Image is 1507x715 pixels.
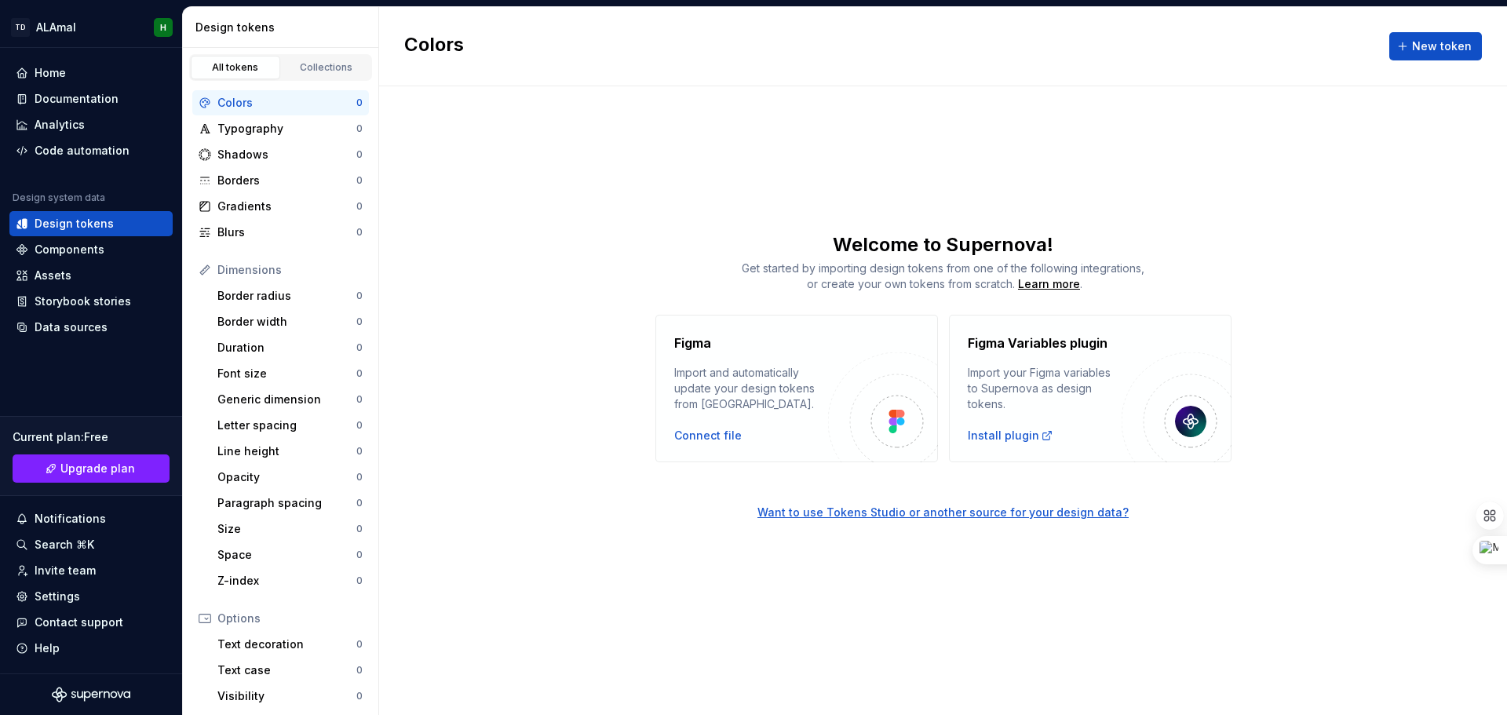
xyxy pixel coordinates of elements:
div: 0 [356,226,363,239]
a: Code automation [9,138,173,163]
div: 0 [356,690,363,702]
div: 0 [356,367,363,380]
a: Text case0 [211,658,369,683]
span: Upgrade plan [60,461,135,476]
div: Want to use Tokens Studio or another source for your design data? [757,505,1129,520]
div: Font size [217,366,356,381]
div: Gradients [217,199,356,214]
button: Contact support [9,610,173,635]
a: Line height0 [211,439,369,464]
a: Upgrade plan [13,454,170,483]
div: ALAmal [36,20,76,35]
div: 0 [356,200,363,213]
div: Text decoration [217,637,356,652]
div: Border width [217,314,356,330]
div: Shadows [217,147,356,162]
div: Storybook stories [35,294,131,309]
button: Notifications [9,506,173,531]
a: Space0 [211,542,369,567]
span: Get started by importing design tokens from one of the following integrations, or create your own... [742,261,1144,290]
h4: Figma [674,334,711,352]
div: Line height [217,443,356,459]
div: Z-index [217,573,356,589]
div: 0 [356,341,363,354]
div: Contact support [35,615,123,630]
a: Text decoration0 [211,632,369,657]
div: Search ⌘K [35,537,94,553]
a: Documentation [9,86,173,111]
div: Size [217,521,356,537]
div: Data sources [35,319,108,335]
a: Letter spacing0 [211,413,369,438]
div: Components [35,242,104,257]
div: Duration [217,340,356,356]
div: Help [35,640,60,656]
a: Paragraph spacing0 [211,491,369,516]
div: 0 [356,523,363,535]
div: Import and automatically update your design tokens from [GEOGRAPHIC_DATA]. [674,365,828,412]
div: TD [11,18,30,37]
div: Blurs [217,224,356,240]
div: Analytics [35,117,85,133]
div: Dimensions [217,262,363,278]
div: Welcome to Supernova! [379,232,1507,257]
div: 0 [356,122,363,135]
div: Current plan : Free [13,429,170,445]
div: 0 [356,290,363,302]
div: 0 [356,148,363,161]
div: Documentation [35,91,119,107]
div: Borders [217,173,356,188]
div: Space [217,547,356,563]
a: Typography0 [192,116,369,141]
a: Border width0 [211,309,369,334]
div: All tokens [196,61,275,74]
a: Font size0 [211,361,369,386]
div: Design system data [13,192,105,204]
div: Generic dimension [217,392,356,407]
div: Design tokens [35,216,114,232]
div: Paragraph spacing [217,495,356,511]
div: 0 [356,97,363,109]
a: Install plugin [968,428,1053,443]
a: Blurs0 [192,220,369,245]
div: Colors [217,95,356,111]
a: Data sources [9,315,173,340]
div: 0 [356,445,363,458]
div: 0 [356,316,363,328]
a: Assets [9,263,173,288]
div: Visibility [217,688,356,704]
a: Colors0 [192,90,369,115]
div: Learn more [1018,276,1080,292]
div: Typography [217,121,356,137]
div: 0 [356,419,363,432]
div: Letter spacing [217,418,356,433]
a: Borders0 [192,168,369,193]
a: Components [9,237,173,262]
div: H [160,21,166,34]
button: TDALAmalH [3,10,179,44]
div: 0 [356,549,363,561]
a: Storybook stories [9,289,173,314]
div: 0 [356,575,363,587]
a: Size0 [211,516,369,542]
div: 0 [356,664,363,677]
div: Notifications [35,511,106,527]
a: Z-index0 [211,568,369,593]
div: Border radius [217,288,356,304]
div: Invite team [35,563,96,578]
h4: Figma Variables plugin [968,334,1107,352]
h2: Colors [404,32,464,60]
div: 0 [356,497,363,509]
button: Search ⌘K [9,532,173,557]
a: Shadows0 [192,142,369,167]
div: 0 [356,393,363,406]
a: Duration0 [211,335,369,360]
a: Want to use Tokens Studio or another source for your design data? [379,462,1507,520]
div: Text case [217,662,356,678]
div: Import your Figma variables to Supernova as design tokens. [968,365,1122,412]
div: 0 [356,174,363,187]
span: New token [1412,38,1472,54]
div: Connect file [674,428,742,443]
a: Analytics [9,112,173,137]
div: Options [217,611,363,626]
